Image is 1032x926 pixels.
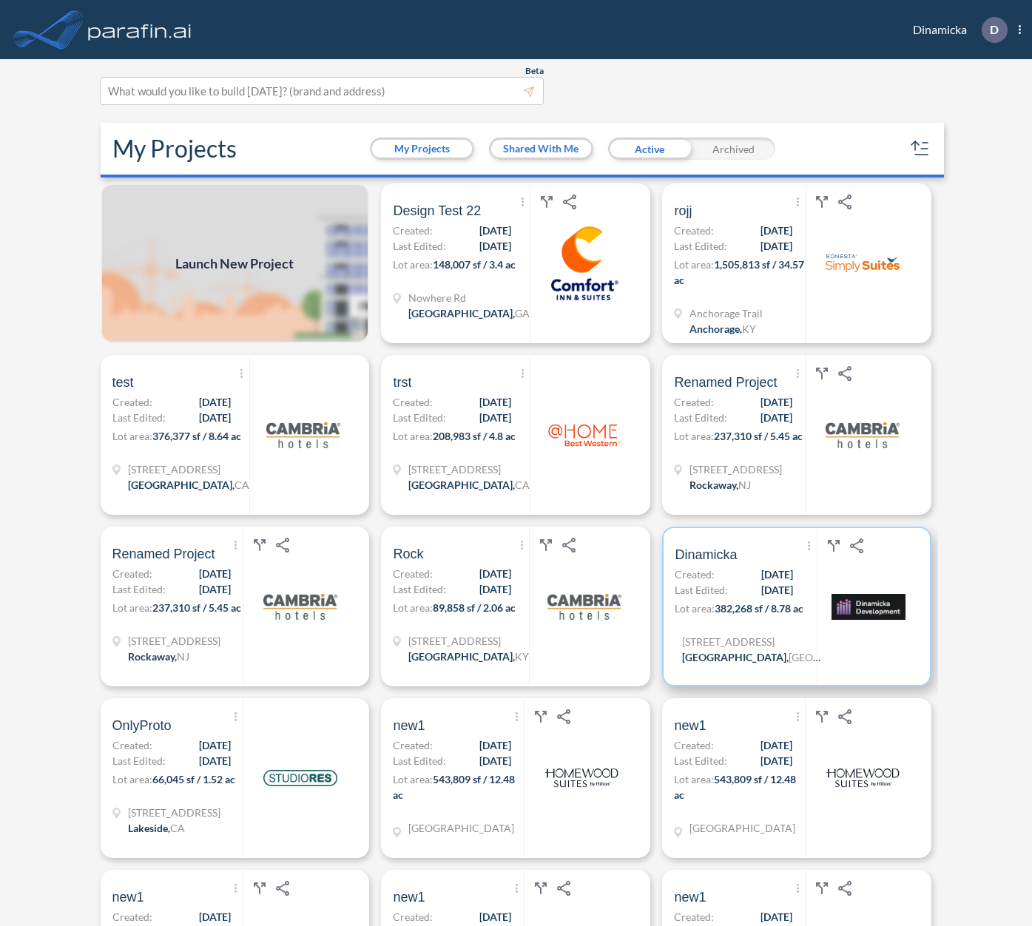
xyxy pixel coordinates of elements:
span: [GEOGRAPHIC_DATA] [789,651,894,663]
div: Rockaway, NJ [689,477,751,493]
span: [GEOGRAPHIC_DATA] , [408,307,515,320]
span: 3876 Auburn Blvd [128,462,249,477]
span: 208,983 sf / 4.8 ac [433,430,516,442]
p: D [990,23,999,36]
span: Created: [393,737,433,753]
span: [DATE] [199,581,231,597]
div: Lakeside, CA [128,820,185,836]
span: rojj [674,202,692,220]
div: TX [408,820,514,836]
span: [DATE] [479,909,511,925]
span: Last Edited: [393,753,446,768]
span: [GEOGRAPHIC_DATA] , [682,651,789,663]
div: Athens, GA [408,305,530,321]
div: Sacramento, CA [128,477,249,493]
span: [GEOGRAPHIC_DATA] , [408,650,515,663]
span: Created: [674,223,714,238]
img: logo [266,398,340,472]
span: Lot area: [393,601,433,614]
span: Lakeside , [128,822,170,834]
span: Created: [112,566,152,581]
span: Rockaway , [128,650,177,663]
span: [DATE] [199,737,231,753]
span: [DATE] [760,909,792,925]
span: 66,045 sf / 1.52 ac [152,773,235,785]
span: new1 [393,888,425,906]
img: logo [826,741,900,815]
span: new1 [674,888,706,906]
span: 1905 Evergreen Rd [408,633,529,649]
span: 148,007 sf / 3.4 ac [433,258,516,271]
span: Anchorage Trail [689,305,763,321]
div: Rockaway, NJ [128,649,189,664]
span: Last Edited: [112,581,166,597]
div: Archived [692,138,775,160]
span: [DATE] [479,238,511,254]
div: TX [689,820,795,836]
span: [DATE] [199,566,231,581]
span: Renamed Project [674,374,777,391]
span: [DATE] [761,582,793,598]
button: My Projects [372,140,472,158]
img: logo [547,398,621,472]
span: 382,268 sf / 8.78 ac [715,602,803,615]
span: Last Edited: [393,238,446,254]
span: Lot area: [112,773,152,785]
span: Created: [112,737,152,753]
span: [DATE] [479,581,511,597]
span: Renamed Project [112,545,215,563]
span: Created: [393,223,433,238]
div: Active [608,138,692,160]
span: Lot area: [393,773,433,785]
img: logo [263,741,337,815]
span: [GEOGRAPHIC_DATA] , [128,479,235,491]
span: Beta [525,65,544,77]
span: 543,809 sf / 12.48 ac [674,773,796,801]
button: sort [908,137,932,160]
span: 321 Mt Hope Ave [128,633,220,649]
span: Last Edited: [674,753,727,768]
span: Dinamicka [675,546,737,564]
span: Last Edited: [674,410,727,425]
span: [DATE] [199,909,231,925]
span: Created: [674,909,714,925]
span: Last Edited: [112,410,166,425]
span: 12345 Bissonnet St [682,634,823,649]
span: [DATE] [760,753,792,768]
span: [DATE] [760,223,792,238]
span: 4149 Beresford Way [408,462,530,477]
span: Created: [112,909,152,925]
span: Lot area: [112,601,152,614]
button: Shared With Me [491,140,591,158]
span: KY [515,650,529,663]
span: 8719 Los Coches Rd [128,805,220,820]
span: CA [170,822,185,834]
span: [GEOGRAPHIC_DATA] , [408,479,515,491]
div: Sacramento, CA [408,477,530,493]
span: [DATE] [199,753,231,768]
span: Lot area: [674,258,714,271]
span: [DATE] [761,567,793,582]
span: Launch New Project [175,254,294,274]
div: Anchorage, KY [689,321,756,337]
span: 237,310 sf / 5.45 ac [152,601,241,614]
span: new1 [674,717,706,734]
span: Lot area: [393,430,433,442]
img: add [101,183,370,343]
span: Anchorage , [689,322,742,335]
span: Last Edited: [674,238,727,254]
span: 376,377 sf / 8.64 ac [152,430,241,442]
span: [DATE] [479,737,511,753]
span: Last Edited: [675,582,728,598]
span: Lot area: [674,773,714,785]
span: Rock [393,545,423,563]
img: logo [547,570,621,643]
span: [GEOGRAPHIC_DATA] [408,822,514,834]
span: Lot area: [112,430,152,442]
span: NJ [177,650,189,663]
span: CA [235,479,249,491]
span: [DATE] [760,410,792,425]
a: Launch New Project [101,183,370,343]
img: logo [547,226,621,300]
span: Design Test 22 [393,202,481,220]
